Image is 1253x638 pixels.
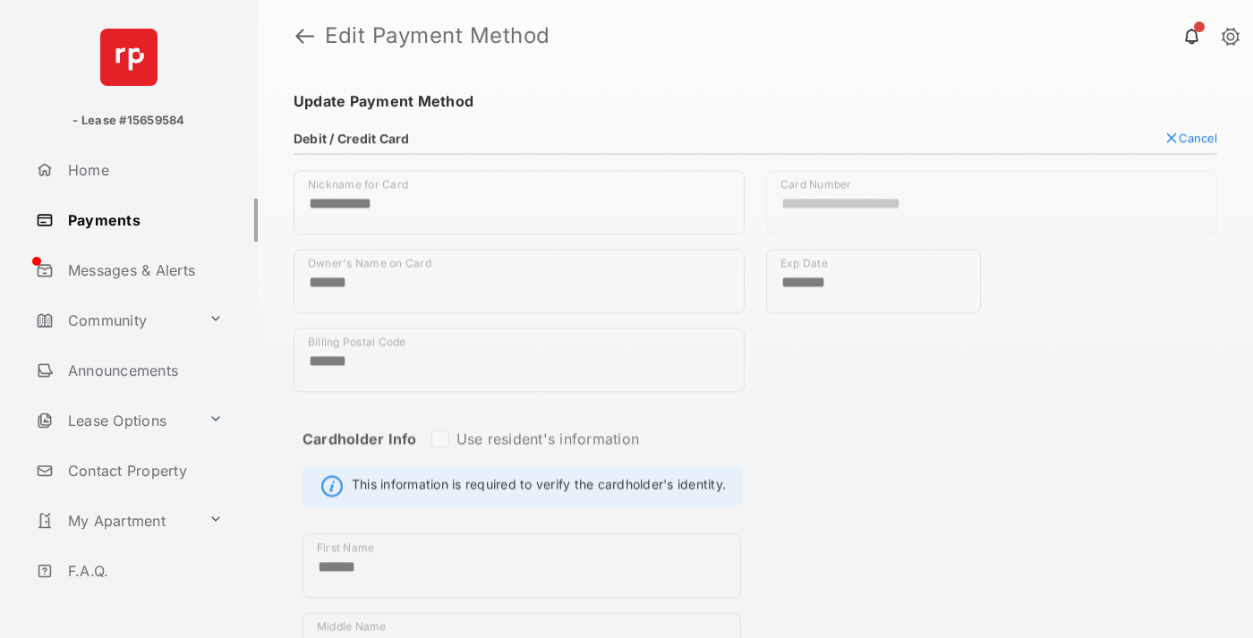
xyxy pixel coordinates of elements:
[294,131,410,146] h4: Debit / Credit Card
[1179,131,1217,145] span: Cancel
[303,430,417,480] strong: Cardholder Info
[100,29,158,86] img: svg+xml;base64,PHN2ZyB4bWxucz0iaHR0cDovL3d3dy53My5vcmcvMjAwMC9zdmciIHdpZHRoPSI2NCIgaGVpZ2h0PSI2NC...
[294,92,1217,110] h4: Update Payment Method
[352,475,726,497] span: This information is required to verify the cardholder's identity.
[456,430,639,447] label: Use resident's information
[1164,131,1217,145] button: Cancel
[29,249,258,292] a: Messages & Alerts
[29,199,258,242] a: Payments
[72,112,184,130] p: - Lease #15659584
[29,499,201,542] a: My Apartment
[29,449,258,492] a: Contact Property
[29,549,258,592] a: F.A.Q.
[29,299,201,342] a: Community
[29,149,258,191] a: Home
[29,399,201,442] a: Lease Options
[325,25,550,47] strong: Edit Payment Method
[29,349,258,392] a: Announcements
